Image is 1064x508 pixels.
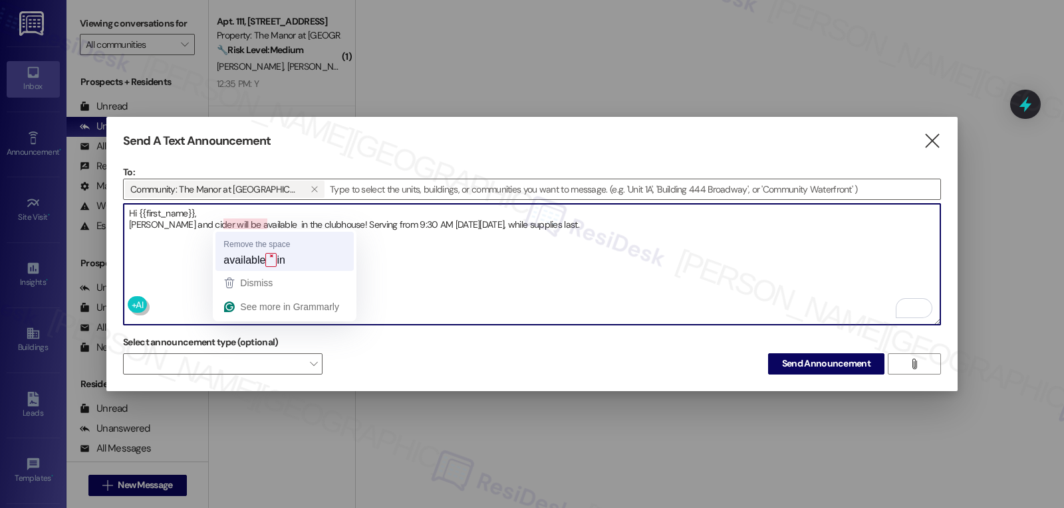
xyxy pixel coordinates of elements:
[123,133,271,149] h3: Send A Text Announcement
[311,184,318,195] i: 
[326,179,940,199] input: Type to select the units, buildings, or communities you want to message. (e.g. 'Unit 1A', 'Buildi...
[923,134,941,148] i: 
[124,204,940,325] textarea: To enrich screen reader interactions, please activate Accessibility in Grammarly extension settings
[130,181,299,198] span: Community: The Manor at Downington
[305,181,325,198] button: Community: The Manor at Downington
[123,203,941,325] div: To enrich screen reader interactions, please activate Accessibility in Grammarly extension settings
[909,359,919,369] i: 
[768,353,884,375] button: Send Announcement
[123,165,941,179] p: To:
[782,357,870,371] span: Send Announcement
[123,332,279,353] label: Select announcement type (optional)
